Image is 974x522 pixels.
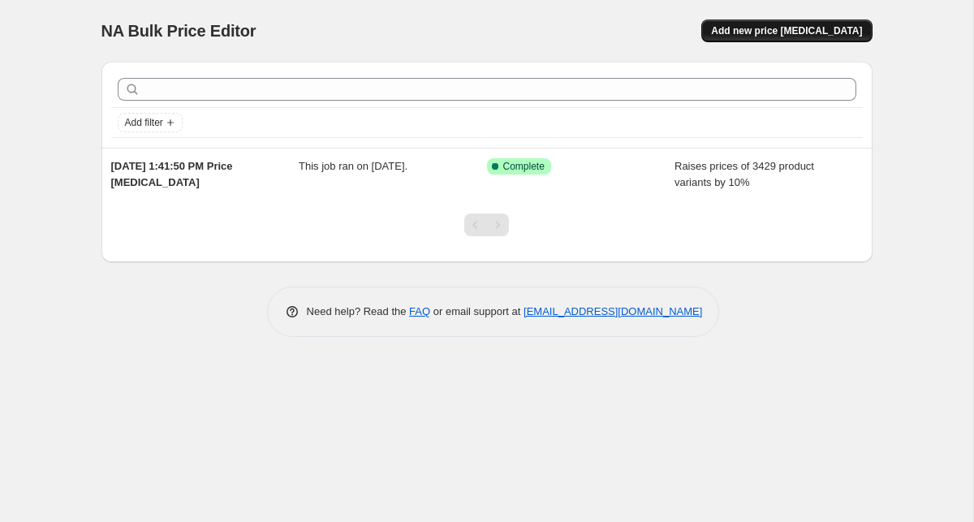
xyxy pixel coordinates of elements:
[409,305,430,317] a: FAQ
[299,160,407,172] span: This job ran on [DATE].
[464,214,509,236] nav: Pagination
[430,305,524,317] span: or email support at
[111,160,233,188] span: [DATE] 1:41:50 PM Price [MEDICAL_DATA]
[674,160,814,188] span: Raises prices of 3429 product variants by 10%
[125,116,163,129] span: Add filter
[711,24,862,37] span: Add new price [MEDICAL_DATA]
[118,113,183,132] button: Add filter
[503,160,545,173] span: Complete
[524,305,702,317] a: [EMAIL_ADDRESS][DOMAIN_NAME]
[701,19,872,42] button: Add new price [MEDICAL_DATA]
[101,22,256,40] span: NA Bulk Price Editor
[307,305,410,317] span: Need help? Read the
